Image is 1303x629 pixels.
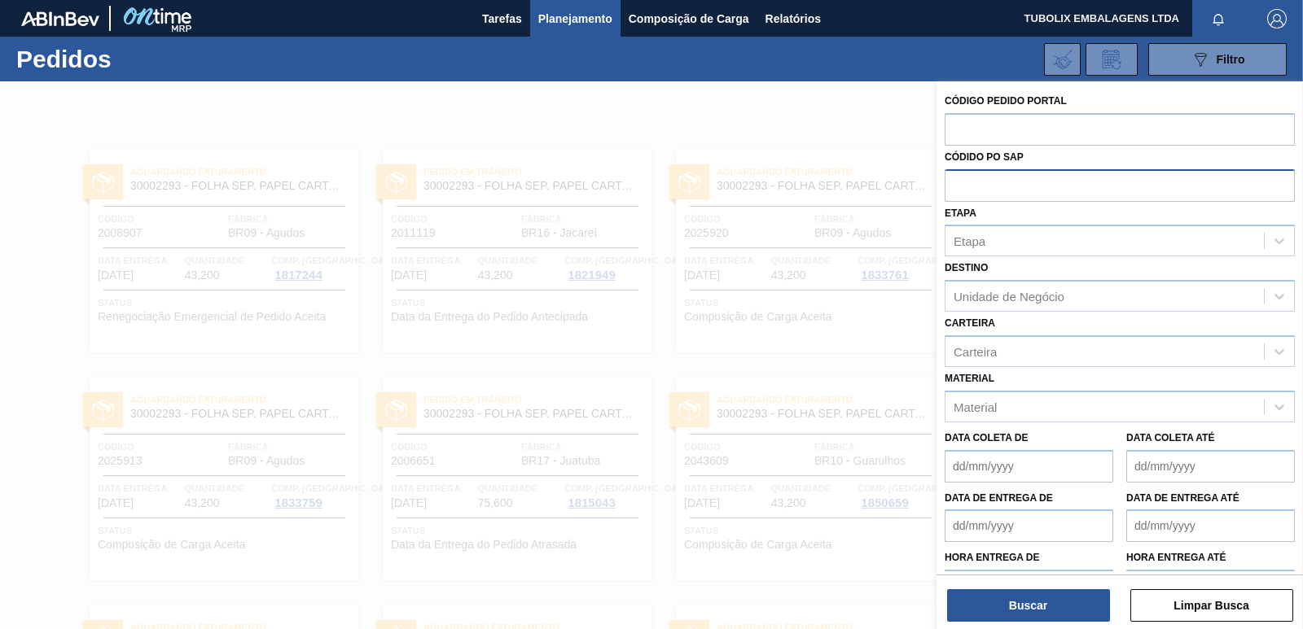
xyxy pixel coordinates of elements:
input: dd/mm/yyyy [1126,509,1295,542]
div: Etapa [954,234,985,248]
div: Material [954,400,997,413]
span: Tarefas [482,9,522,28]
div: Importar Negociações dos Pedidos [1044,43,1081,76]
h1: Pedidos [16,50,252,68]
label: Destino [945,262,988,273]
label: Data de Entrega até [1126,492,1239,504]
input: dd/mm/yyyy [1126,450,1295,483]
label: Carteira [945,317,995,329]
span: Planejamento [538,9,612,28]
label: Data coleta de [945,432,1028,443]
label: Hora entrega até [1126,546,1295,570]
button: Filtro [1148,43,1287,76]
div: Solicitação de Revisão de Pedidos [1086,43,1138,76]
div: Unidade de Negócio [954,290,1064,304]
img: Logout [1267,9,1287,28]
input: dd/mm/yyyy [945,450,1113,483]
div: Carteira [954,344,997,358]
label: Material [945,373,994,384]
span: Filtro [1217,53,1245,66]
span: Composição de Carga [629,9,749,28]
img: TNhmsLtSVTkK8tSr43FrP2fwEKptu5GPRR3wAAAABJRU5ErkJggg== [21,11,99,26]
label: Data coleta até [1126,432,1214,443]
input: dd/mm/yyyy [945,509,1113,542]
label: Hora entrega de [945,546,1113,570]
label: Código Pedido Portal [945,95,1067,107]
label: Códido PO SAP [945,151,1024,163]
span: Relatórios [766,9,821,28]
label: Etapa [945,207,976,219]
button: Notificações [1192,7,1244,30]
label: Data de Entrega de [945,492,1053,504]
